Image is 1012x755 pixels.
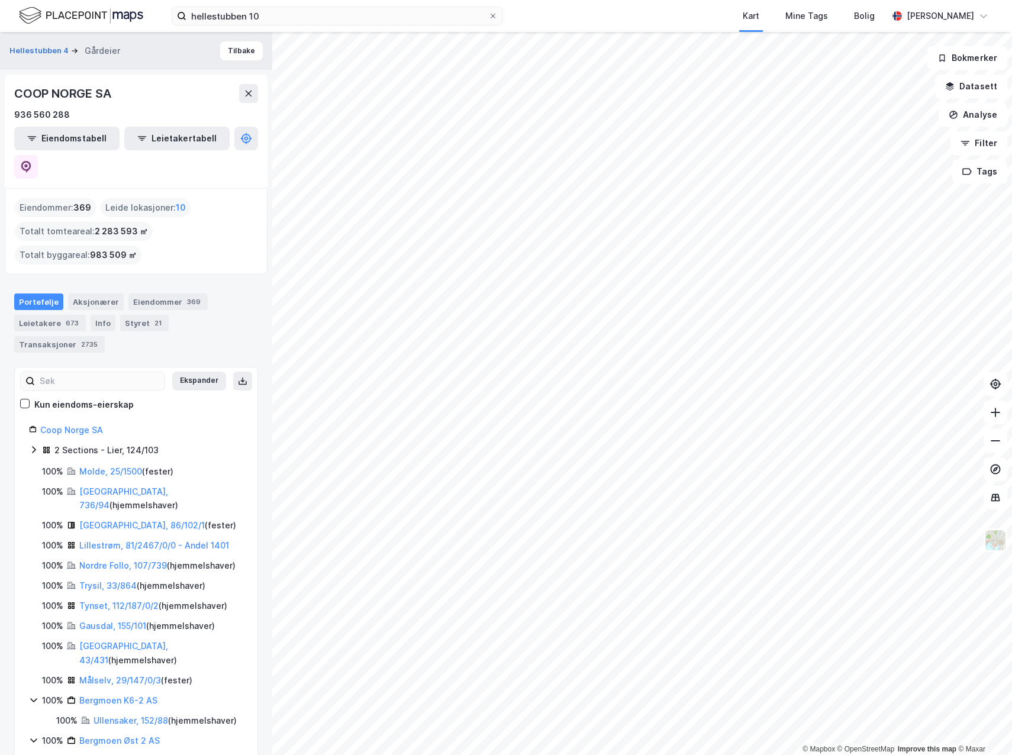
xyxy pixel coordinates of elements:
div: Styret [120,315,169,331]
button: Tilbake [220,41,263,60]
div: Mine Tags [785,9,828,23]
input: Søk [35,372,165,390]
input: Søk på adresse, matrikkel, gårdeiere, leietakere eller personer [186,7,488,25]
div: Bolig [854,9,875,23]
div: 100% [56,714,78,728]
div: Totalt tomteareal : [15,222,153,241]
div: 936 560 288 [14,108,70,122]
span: 2 283 593 ㎡ [95,224,148,238]
span: 983 509 ㎡ [90,248,137,262]
a: Lillestrøm, 81/2467/0/0 - Andel 1401 [79,540,229,550]
div: ( fester ) [79,673,192,688]
div: 100% [42,693,63,708]
button: Eiendomstabell [14,127,120,150]
button: Filter [950,131,1007,155]
img: Z [984,529,1007,551]
div: 100% [42,518,63,533]
div: ( hjemmelshaver ) [79,639,243,667]
button: Tags [952,160,1007,183]
div: Portefølje [14,293,63,310]
div: 100% [42,639,63,653]
div: COOP NORGE SA [14,84,113,103]
div: ( hjemmelshaver ) [79,559,236,573]
div: Totalt byggareal : [15,246,141,264]
div: 100% [42,734,63,748]
a: Improve this map [898,745,956,753]
div: 100% [42,673,63,688]
iframe: Chat Widget [953,698,1012,755]
a: Molde, 25/1500 [79,466,142,476]
a: Ullensaker, 152/88 [94,715,168,725]
div: Eiendommer [128,293,208,310]
div: Transaksjoner [14,336,105,353]
div: Info [91,315,115,331]
button: Datasett [935,75,1007,98]
div: ( hjemmelshaver ) [94,714,237,728]
div: Leide lokasjoner : [101,198,191,217]
a: Nordre Follo, 107/739 [79,560,167,570]
div: ( hjemmelshaver ) [79,485,243,513]
a: Trysil, 33/864 [79,580,137,591]
div: 369 [185,296,203,308]
div: [PERSON_NAME] [907,9,974,23]
div: 2735 [79,338,100,350]
div: 100% [42,538,63,553]
a: Mapbox [802,745,835,753]
div: 100% [42,485,63,499]
button: Hellestubben 4 [9,45,71,57]
div: Gårdeier [85,44,120,58]
a: [GEOGRAPHIC_DATA], 86/102/1 [79,520,205,530]
div: 100% [42,619,63,633]
div: Eiendommer : [15,198,96,217]
button: Leietakertabell [124,127,230,150]
div: 2 Sections - Lier, 124/103 [54,443,159,457]
div: 673 [63,317,81,329]
img: logo.f888ab2527a4732fd821a326f86c7f29.svg [19,5,143,26]
span: 10 [176,201,186,215]
div: ( hjemmelshaver ) [79,579,205,593]
div: Aksjonærer [68,293,124,310]
div: 100% [42,579,63,593]
div: Kart [743,9,759,23]
button: Bokmerker [927,46,1007,70]
div: ( fester ) [79,518,236,533]
div: Kun eiendoms-eierskap [34,398,134,412]
a: Coop Norge SA [40,425,103,435]
a: Gausdal, 155/101 [79,621,146,631]
span: 369 [73,201,91,215]
div: ( hjemmelshaver ) [79,619,215,633]
a: Bergmoen K6-2 AS [79,695,157,705]
a: Bergmoen Øst 2 AS [79,735,160,746]
div: 21 [152,317,164,329]
a: [GEOGRAPHIC_DATA], 736/94 [79,486,168,511]
div: ( hjemmelshaver ) [79,599,227,613]
div: ( fester ) [79,464,173,479]
button: Ekspander [172,372,226,391]
div: 100% [42,559,63,573]
a: [GEOGRAPHIC_DATA], 43/431 [79,641,168,665]
button: Analyse [939,103,1007,127]
a: OpenStreetMap [837,745,895,753]
a: Målselv, 29/147/0/3 [79,675,161,685]
div: 100% [42,464,63,479]
a: Tynset, 112/187/0/2 [79,601,159,611]
div: Leietakere [14,315,86,331]
div: 100% [42,599,63,613]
